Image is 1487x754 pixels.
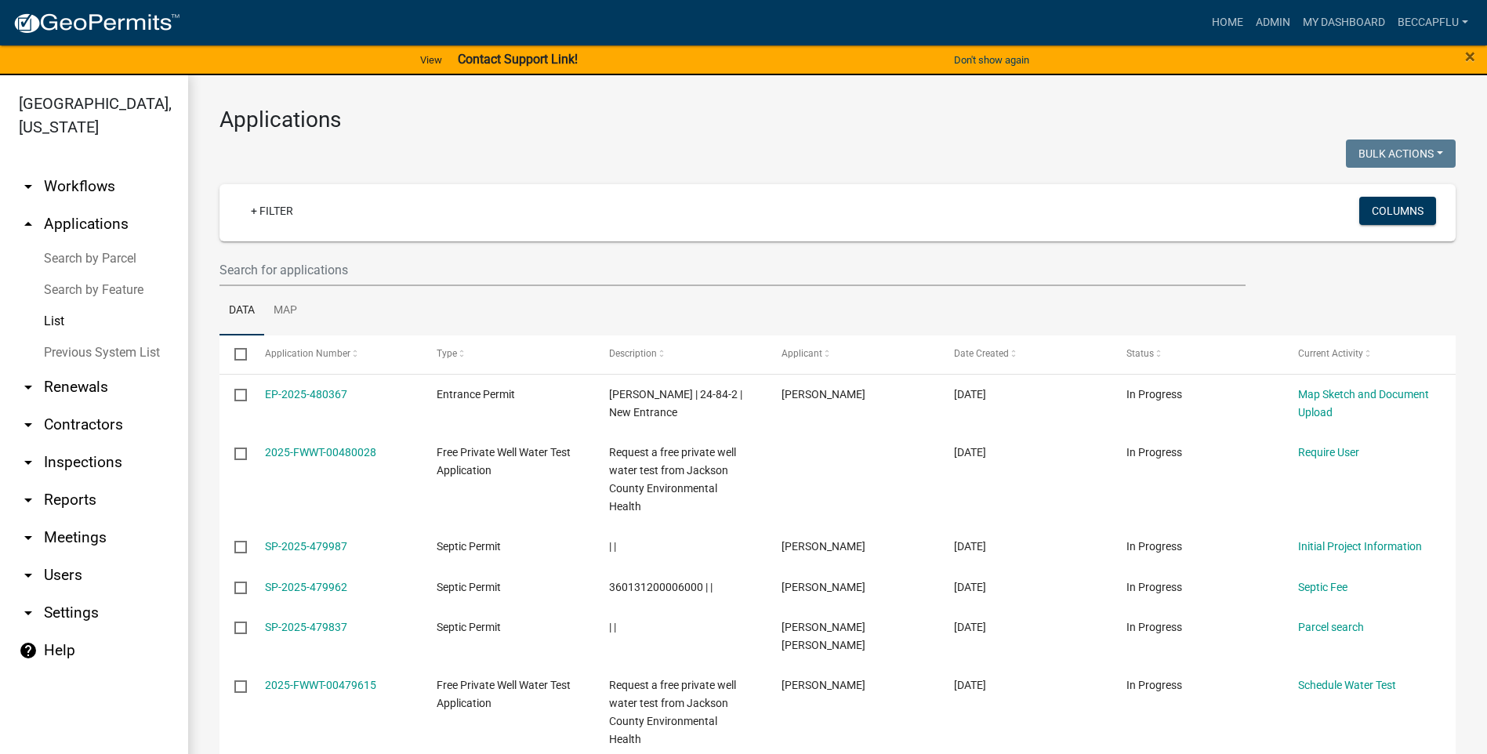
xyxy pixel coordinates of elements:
[767,335,939,373] datatable-header-cell: Applicant
[422,335,594,373] datatable-header-cell: Type
[1126,679,1182,691] span: In Progress
[609,348,657,359] span: Description
[219,107,1456,133] h3: Applications
[19,641,38,660] i: help
[609,581,713,593] span: 360131200006000 | |
[19,177,38,196] i: arrow_drop_down
[437,679,571,709] span: Free Private Well Water Test Application
[594,335,767,373] datatable-header-cell: Description
[265,621,347,633] a: SP-2025-479837
[265,388,347,401] a: EP-2025-480367
[782,581,865,593] span: jason hooks
[1465,45,1475,67] span: ×
[19,491,38,509] i: arrow_drop_down
[1465,47,1475,66] button: Close
[1126,621,1182,633] span: In Progress
[1206,8,1249,38] a: Home
[1126,348,1154,359] span: Status
[437,621,501,633] span: Septic Permit
[238,197,306,225] a: + Filter
[1298,679,1396,691] a: Schedule Water Test
[1298,348,1363,359] span: Current Activity
[19,378,38,397] i: arrow_drop_down
[782,540,865,553] span: Marykate McCarthy
[1249,8,1297,38] a: Admin
[1283,335,1456,373] datatable-header-cell: Current Activity
[948,47,1035,73] button: Don't show again
[609,446,736,512] span: Request a free private well water test from Jackson County Environmental Health
[219,254,1246,286] input: Search for applications
[437,388,515,401] span: Entrance Permit
[437,446,571,477] span: Free Private Well Water Test Application
[265,540,347,553] a: SP-2025-479987
[19,566,38,585] i: arrow_drop_down
[265,679,376,691] a: 2025-FWWT-00479615
[437,540,501,553] span: Septic Permit
[609,621,616,633] span: | |
[1126,446,1182,459] span: In Progress
[437,348,457,359] span: Type
[19,604,38,622] i: arrow_drop_down
[1297,8,1391,38] a: My Dashboard
[609,679,736,745] span: Request a free private well water test from Jackson County Environmental Health
[219,335,249,373] datatable-header-cell: Select
[1346,140,1456,168] button: Bulk Actions
[264,286,306,336] a: Map
[265,581,347,593] a: SP-2025-479962
[1111,335,1283,373] datatable-header-cell: Status
[1126,581,1182,593] span: In Progress
[437,581,501,593] span: Septic Permit
[782,679,865,691] span: Jason
[609,388,742,419] span: John Smith | 24-84-2 | New Entrance
[1298,621,1364,633] a: Parcel search
[19,453,38,472] i: arrow_drop_down
[954,581,986,593] span: 09/17/2025
[458,52,578,67] strong: Contact Support Link!
[954,446,986,459] span: 09/17/2025
[1391,8,1474,38] a: BeccaPflu
[265,446,376,459] a: 2025-FWWT-00480028
[265,348,350,359] span: Application Number
[1359,197,1436,225] button: Columns
[782,388,865,401] span: Charles Peacock
[782,348,822,359] span: Applicant
[1298,581,1347,593] a: Septic Fee
[954,388,986,401] span: 09/18/2025
[219,286,264,336] a: Data
[414,47,448,73] a: View
[939,335,1112,373] datatable-header-cell: Date Created
[954,348,1009,359] span: Date Created
[1298,388,1429,419] a: Map Sketch and Document Upload
[1126,540,1182,553] span: In Progress
[782,621,865,651] span: Brandon Ross Marburger
[954,540,986,553] span: 09/17/2025
[1298,540,1422,553] a: Initial Project Information
[19,528,38,547] i: arrow_drop_down
[19,415,38,434] i: arrow_drop_down
[609,540,616,553] span: | |
[954,679,986,691] span: 09/16/2025
[1126,388,1182,401] span: In Progress
[19,215,38,234] i: arrow_drop_up
[249,335,422,373] datatable-header-cell: Application Number
[954,621,986,633] span: 09/17/2025
[1298,446,1359,459] a: Require User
